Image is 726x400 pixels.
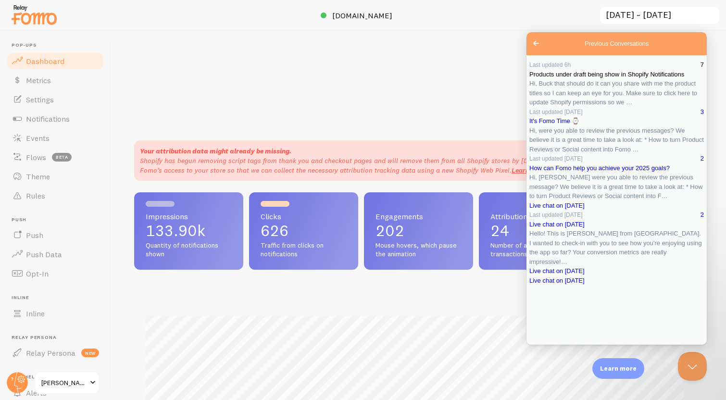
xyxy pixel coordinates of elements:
[174,28,177,37] div: 7
[6,245,105,264] a: Push Data
[512,166,547,175] a: Learn more
[3,170,58,177] span: Live chat on [DATE]
[140,156,626,175] p: Shopify has begun removing script tags from thank you and checkout pages and will remove them fro...
[6,304,105,323] a: Inline
[26,114,70,124] span: Notifications
[174,122,177,131] div: 2
[261,223,347,238] p: 626
[3,122,177,169] a: Last updated [DATE]2How can Fomo help you achieve your 2025 goals?Hi, [PERSON_NAME] were you able...
[3,29,44,36] span: Last updated 6h
[26,56,64,66] span: Dashboard
[376,212,462,220] span: Engagements
[12,335,105,341] span: Relay Persona
[6,71,105,90] a: Metrics
[26,172,50,181] span: Theme
[3,244,177,253] a: Live chat on [DATE]
[12,295,105,301] span: Inline
[6,128,105,148] a: Events
[12,217,105,223] span: Push
[26,269,49,278] span: Opt-In
[3,132,143,139] span: How can Fomo help you achieve your 2025 goals?
[678,352,707,381] iframe: Help Scout Beacon - Close
[490,241,576,258] span: Number of attributed transactions
[146,241,232,258] span: Quantity of notifications shown
[26,95,54,104] span: Settings
[6,225,105,245] a: Push
[490,212,576,220] span: Attributions
[3,178,177,234] a: Last updated [DATE]2Live chat on [DATE]Hello! This is [PERSON_NAME] from [GEOGRAPHIC_DATA]. I wan...
[81,349,99,357] span: new
[26,152,46,162] span: Flows
[261,241,347,258] span: Traffic from clicks on notifications
[10,2,58,27] img: fomo-relay-logo-orange.svg
[3,235,58,242] span: Live chat on [DATE]
[592,358,644,379] div: Learn more
[3,188,58,196] span: Live chat on [DATE]
[3,141,176,167] span: Hi, [PERSON_NAME] were you able to review the previous message? We believe it is a great time to ...
[3,38,158,46] span: Products under draft being show in Shopify Notifications
[261,212,347,220] span: Clicks
[376,241,462,258] span: Mouse hovers, which pause the animation
[12,42,105,49] span: Pop-ups
[490,223,576,238] p: 24
[3,123,56,130] span: Last updated [DATE]
[6,186,105,205] a: Rules
[41,377,87,388] span: [PERSON_NAME]
[3,234,177,244] a: Live chat on [DATE]
[6,90,105,109] a: Settings
[26,230,43,240] span: Push
[3,28,177,75] a: Last updated 6h7Products under draft being show in Shopify NotificationsHi, Buck that should do i...
[3,75,177,122] a: Last updated [DATE]3It's Fomo Time ⌚Hi, were you able to review the previous messages? We believe...
[52,153,72,162] span: beta
[3,169,177,178] a: Live chat on [DATE]
[26,75,51,85] span: Metrics
[26,133,50,143] span: Events
[3,245,58,252] span: Live chat on [DATE]
[6,264,105,283] a: Opt-In
[140,147,291,155] strong: Your attribution data might already be missing.
[174,178,177,187] div: 2
[6,343,105,362] a: Relay Persona new
[3,179,56,186] span: Last updated [DATE]
[3,95,177,121] span: Hi, were you able to review the previous messages? We believe it is a great time to take a look a...
[26,348,75,358] span: Relay Persona
[6,51,105,71] a: Dashboard
[26,250,62,259] span: Push Data
[35,371,100,394] a: [PERSON_NAME]
[376,223,462,238] p: 202
[3,198,175,233] span: Hello! This is [PERSON_NAME] from [GEOGRAPHIC_DATA]. I wanted to check-in with you to see how you...
[6,167,105,186] a: Theme
[26,309,45,318] span: Inline
[6,148,105,167] a: Flows beta
[4,5,15,17] span: Go back
[26,191,45,200] span: Rules
[3,28,177,253] section: Previous Conversations
[3,85,53,92] span: It's Fomo Time ⌚
[58,7,122,16] span: Previous Conversations
[3,76,56,83] span: Last updated [DATE]
[3,48,171,74] span: Hi, Buck that should do it can you share with me the product titles so I can keep an eye for you....
[6,109,105,128] a: Notifications
[146,223,232,238] p: 133.90k
[600,364,637,373] p: Learn more
[526,32,707,345] iframe: Help Scout Beacon - Live Chat, Contact Form, and Knowledge Base
[174,75,177,85] div: 3
[146,212,232,220] span: Impressions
